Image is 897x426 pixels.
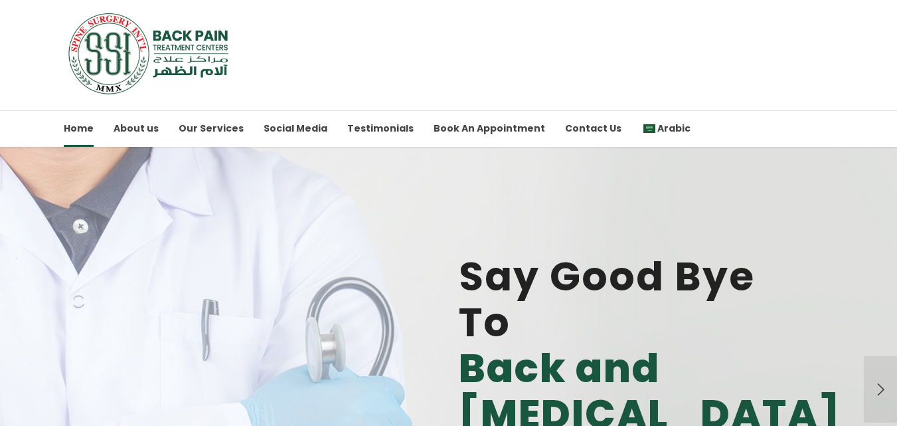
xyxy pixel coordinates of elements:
[565,110,621,147] a: Contact Us
[64,12,237,95] img: SSI
[641,110,691,147] a: ArabicArabic
[64,110,94,147] a: Home
[347,110,414,147] a: Testimonials
[657,122,691,135] span: Arabic
[264,110,327,147] a: Social Media
[434,110,545,147] a: Book An Appointment
[641,122,691,135] span: Arabic
[179,110,244,147] a: Our Services
[114,110,159,147] a: About us
[643,124,655,134] img: Arabic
